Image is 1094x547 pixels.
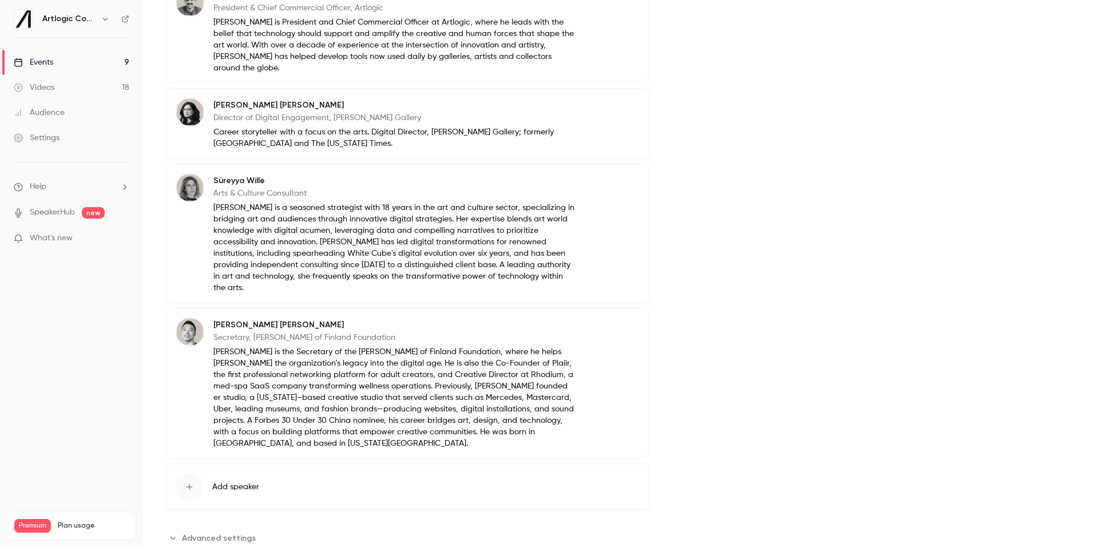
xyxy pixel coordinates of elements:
[176,98,204,126] img: Sylvia Rupani-Smith
[166,529,263,547] button: Advanced settings
[213,332,575,343] p: Secretary, [PERSON_NAME] of Finland Foundation
[14,519,51,533] span: Premium
[30,181,46,193] span: Help
[213,112,575,124] p: Director of Digital Engagement, [PERSON_NAME] Gallery
[116,233,129,244] iframe: Noticeable Trigger
[182,532,256,544] span: Advanced settings
[166,164,649,303] div: Süreyya WilleSüreyya WilleArts & Culture Consultant[PERSON_NAME] is a seasoned strategist with 18...
[212,481,259,493] span: Add speaker
[166,529,649,547] section: Advanced settings
[30,232,73,244] span: What's new
[213,319,575,331] p: [PERSON_NAME] [PERSON_NAME]
[176,174,204,201] img: Süreyya Wille
[14,132,60,144] div: Settings
[82,207,105,219] span: new
[14,57,53,68] div: Events
[30,207,75,219] a: SpeakerHub
[213,100,575,111] p: [PERSON_NAME] [PERSON_NAME]
[58,521,129,530] span: Plan usage
[176,318,204,346] img: Nolan Feng
[213,202,575,294] p: [PERSON_NAME] is a seasoned strategist with 18 years in the art and culture sector, specializing ...
[14,107,65,118] div: Audience
[213,126,575,149] p: Career storyteller with a focus on the arts. Digital Director, [PERSON_NAME] Gallery; formerly [G...
[14,10,33,28] img: Artlogic Connect 2025
[166,88,649,159] div: Sylvia Rupani-Smith[PERSON_NAME] [PERSON_NAME]Director of Digital Engagement, [PERSON_NAME] Galle...
[213,17,575,74] p: [PERSON_NAME] is President and Chief Commercial Officer at Artlogic, where he leads with the beli...
[213,175,575,187] p: Süreyya Wille
[166,463,649,510] button: Add speaker
[213,2,575,14] p: President & Chief Commercial Officer, Artlogic
[213,188,575,199] p: Arts & Culture Consultant
[14,82,54,93] div: Videos
[42,13,96,25] h6: Artlogic Connect 2025
[166,308,649,459] div: Nolan Feng[PERSON_NAME] [PERSON_NAME]Secretary, [PERSON_NAME] of Finland Foundation[PERSON_NAME] ...
[213,346,575,449] p: [PERSON_NAME] is the Secretary of the [PERSON_NAME] of Finland Foundation, where he helps [PERSON...
[14,181,129,193] li: help-dropdown-opener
